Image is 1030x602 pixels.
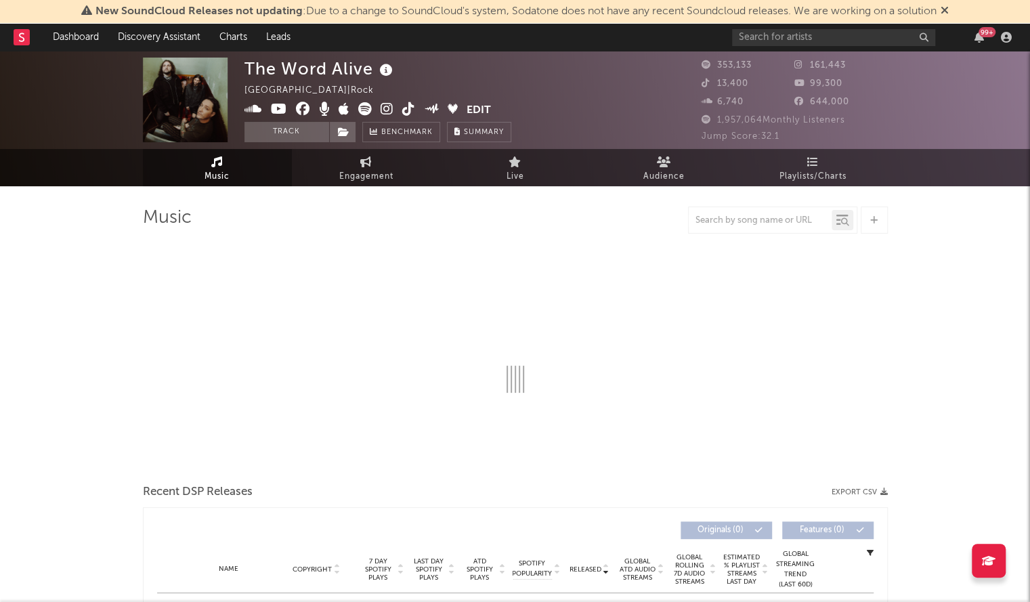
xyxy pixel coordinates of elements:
span: Music [205,169,230,185]
button: Summary [447,122,511,142]
span: Recent DSP Releases [143,484,253,500]
input: Search for artists [732,29,935,46]
button: Export CSV [832,488,888,496]
a: Charts [210,24,257,51]
a: Leads [257,24,300,51]
div: [GEOGRAPHIC_DATA] | Rock [244,83,389,99]
a: Music [143,149,292,186]
span: 99,300 [794,79,842,88]
a: Dashboard [43,24,108,51]
span: Last Day Spotify Plays [411,557,447,582]
a: Audience [590,149,739,186]
div: Name [184,564,273,574]
span: 644,000 [794,98,849,106]
span: Benchmark [381,125,433,141]
span: Copyright [293,565,332,574]
a: Discovery Assistant [108,24,210,51]
span: 353,133 [702,61,752,70]
span: Released [570,565,601,574]
div: Global Streaming Trend (Last 60D) [775,549,816,590]
a: Engagement [292,149,441,186]
input: Search by song name or URL [689,215,832,226]
a: Playlists/Charts [739,149,888,186]
span: Global ATD Audio Streams [619,557,656,582]
span: Live [507,169,524,185]
span: Global Rolling 7D Audio Streams [671,553,708,586]
span: 1,957,064 Monthly Listeners [702,116,845,125]
span: Playlists/Charts [779,169,846,185]
div: 99 + [979,27,995,37]
span: 161,443 [794,61,846,70]
button: Edit [467,102,491,119]
button: Track [244,122,329,142]
button: 99+ [974,32,984,43]
span: Features ( 0 ) [791,526,853,534]
span: 6,740 [702,98,744,106]
div: The Word Alive [244,58,396,80]
span: ATD Spotify Plays [462,557,498,582]
span: 13,400 [702,79,748,88]
span: Engagement [339,169,393,185]
button: Originals(0) [681,521,772,539]
span: 7 Day Spotify Plays [360,557,396,582]
span: Jump Score: 32.1 [702,132,779,141]
a: Live [441,149,590,186]
span: Dismiss [941,6,949,17]
a: Benchmark [362,122,440,142]
span: : Due to a change to SoundCloud's system, Sodatone does not have any recent Soundcloud releases. ... [95,6,937,17]
span: Originals ( 0 ) [689,526,752,534]
span: Spotify Popularity [512,559,552,579]
button: Features(0) [782,521,874,539]
span: Summary [464,129,504,136]
span: New SoundCloud Releases not updating [95,6,303,17]
span: Audience [643,169,685,185]
span: Estimated % Playlist Streams Last Day [723,553,760,586]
